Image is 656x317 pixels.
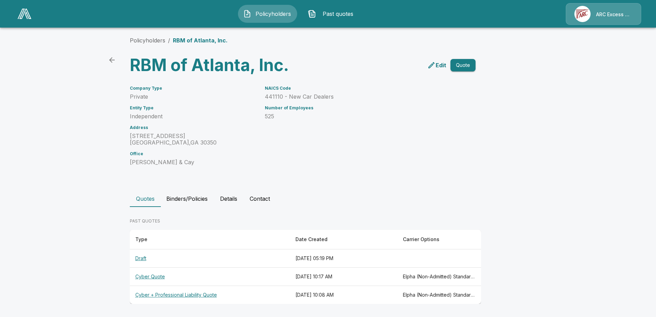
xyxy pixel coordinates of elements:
button: Quote [450,59,476,72]
th: Cyber Quote [130,268,290,286]
p: [STREET_ADDRESS] [GEOGRAPHIC_DATA] , GA 30350 [130,133,257,146]
h6: Number of Employees [265,106,459,110]
th: Cyber + Professional Liability Quote [130,286,290,304]
th: Date Created [290,230,397,249]
table: responsive table [130,230,481,304]
h6: Entity Type [130,106,257,110]
p: 441110 - New Car Dealers [265,93,459,100]
nav: breadcrumb [130,36,228,44]
p: Independent [130,113,257,120]
span: Past quotes [319,10,357,18]
a: back [105,53,119,67]
button: Contact [244,190,275,207]
th: Carrier Options [397,230,481,249]
th: [DATE] 10:08 AM [290,286,397,304]
span: Policyholders [254,10,292,18]
a: Policyholders [130,37,165,44]
p: PAST QUOTES [130,218,481,224]
h3: RBM of Atlanta, Inc. [130,56,300,75]
th: Elpha (Non-Admitted) Standard, Elpha (Non-Admitted) Enhanced, Cowbell (Admitted), Corvus Cyber (N... [397,286,481,304]
th: Draft [130,249,290,268]
li: / [168,36,170,44]
a: edit [426,60,448,71]
p: Private [130,93,257,100]
button: Past quotes IconPast quotes [303,5,362,23]
img: AA Logo [18,9,31,19]
p: 525 [265,113,459,120]
h6: Office [130,151,257,156]
p: [PERSON_NAME] & Cay [130,159,257,166]
th: Type [130,230,290,249]
p: Edit [436,61,446,69]
h6: Company Type [130,86,257,91]
button: Binders/Policies [161,190,213,207]
p: RBM of Atlanta, Inc. [173,36,228,44]
button: Policyholders IconPolicyholders [238,5,297,23]
th: [DATE] 05:19 PM [290,249,397,268]
h6: NAICS Code [265,86,459,91]
img: Policyholders Icon [243,10,251,18]
h6: Address [130,125,257,130]
th: Elpha (Non-Admitted) Standard, Elpha (Non-Admitted) Enhanced, Corvus Cyber (Non-Admitted), Cowbel... [397,268,481,286]
th: [DATE] 10:17 AM [290,268,397,286]
button: Details [213,190,244,207]
div: policyholder tabs [130,190,527,207]
img: Past quotes Icon [308,10,316,18]
button: Quotes [130,190,161,207]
